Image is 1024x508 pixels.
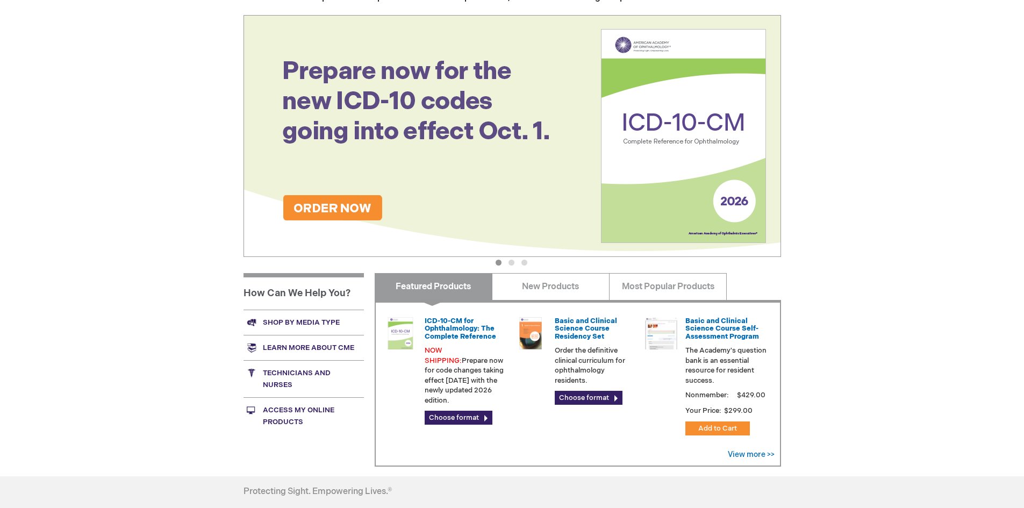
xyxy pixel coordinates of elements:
img: bcscself_20.jpg [645,317,677,349]
p: Prepare now for code changes taking effect [DATE] with the newly updated 2026 edition. [425,346,506,405]
h1: How Can We Help You? [244,273,364,310]
a: Featured Products [375,273,492,300]
a: Technicians and nurses [244,360,364,397]
a: Access My Online Products [244,397,364,434]
a: View more >> [728,450,775,459]
strong: Your Price: [685,406,721,415]
a: Learn more about CME [244,335,364,360]
button: 1 of 3 [496,260,502,266]
button: Add to Cart [685,421,750,435]
a: New Products [492,273,610,300]
img: 02850963u_47.png [514,317,547,349]
a: ICD-10-CM for Ophthalmology: The Complete Reference [425,317,496,341]
strong: Nonmember: [685,389,729,402]
a: Choose format [555,391,622,405]
button: 2 of 3 [509,260,514,266]
p: The Academy's question bank is an essential resource for resident success. [685,346,767,385]
span: $429.00 [735,391,767,399]
img: 0120008u_42.png [384,317,417,349]
font: NOW SHIPPING: [425,346,462,365]
h4: Protecting Sight. Empowering Lives.® [244,487,392,497]
a: Basic and Clinical Science Course Residency Set [555,317,617,341]
button: 3 of 3 [521,260,527,266]
a: Most Popular Products [609,273,727,300]
span: Add to Cart [698,424,737,433]
a: Basic and Clinical Science Course Self-Assessment Program [685,317,759,341]
span: $299.00 [723,406,754,415]
p: Order the definitive clinical curriculum for ophthalmology residents. [555,346,636,385]
a: Shop by media type [244,310,364,335]
a: Choose format [425,411,492,425]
